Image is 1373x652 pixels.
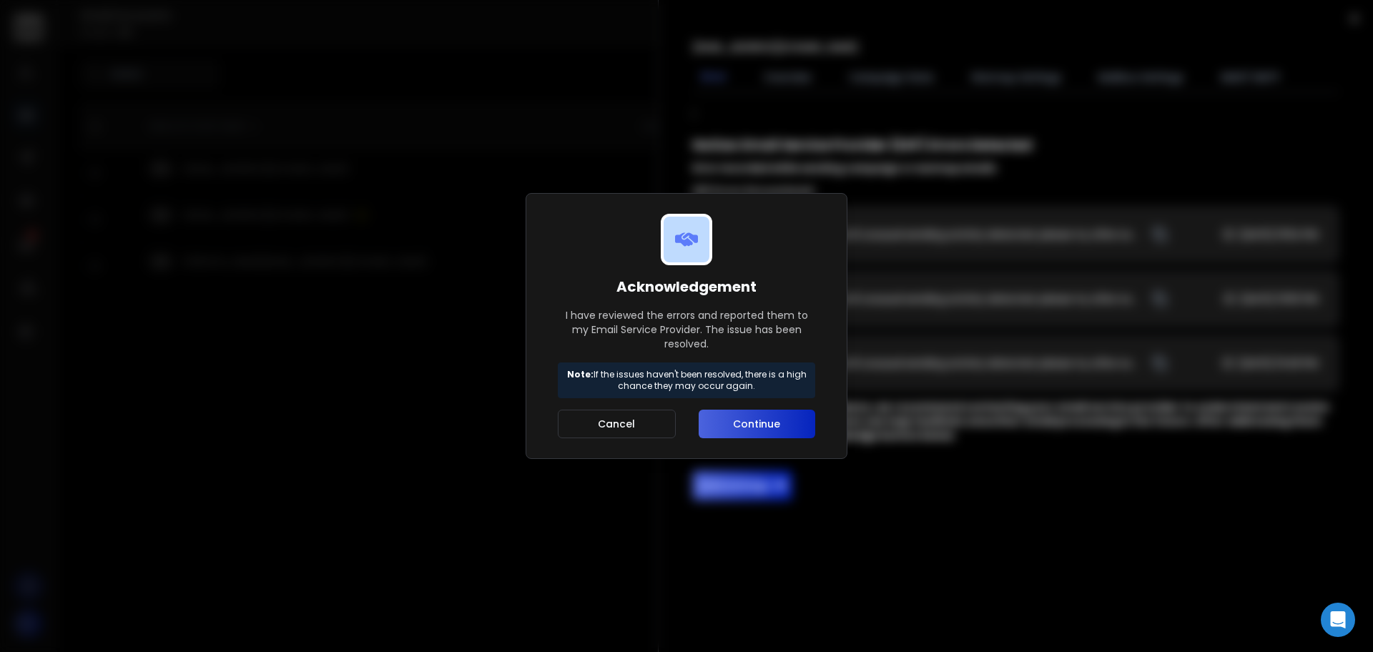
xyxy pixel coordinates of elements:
[558,410,676,438] button: Cancel
[558,277,815,297] h1: Acknowledgement
[564,369,809,392] p: If the issues haven't been resolved, there is a high chance they may occur again.
[567,368,594,380] strong: Note:
[1321,603,1355,637] div: Open Intercom Messenger
[693,104,1339,500] div: ;
[699,410,815,438] button: Continue
[558,308,815,351] p: I have reviewed the errors and reported them to my Email Service Provider. The issue has been res...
